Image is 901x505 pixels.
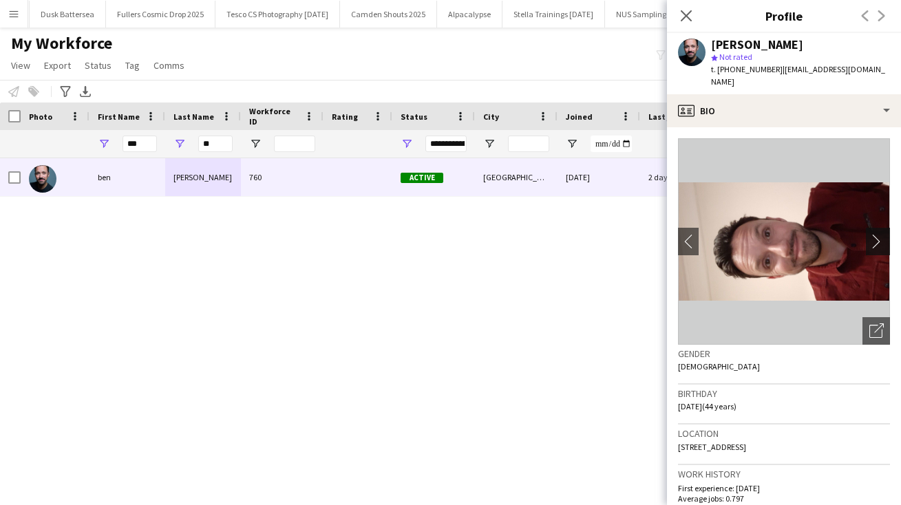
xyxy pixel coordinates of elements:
img: Crew avatar or photo [678,138,890,345]
span: [DEMOGRAPHIC_DATA] [678,361,760,372]
span: My Workforce [11,33,112,54]
h3: Birthday [678,387,890,400]
app-action-btn: Advanced filters [57,83,74,100]
app-action-btn: Export XLSX [77,83,94,100]
span: Status [401,111,427,122]
span: City [483,111,499,122]
span: | [EMAIL_ADDRESS][DOMAIN_NAME] [711,64,885,87]
button: NUS Sampling 2025 [605,1,696,28]
span: Tag [125,59,140,72]
h3: Location [678,427,890,440]
div: [GEOGRAPHIC_DATA] [475,158,558,196]
span: Rating [332,111,358,122]
span: Export [44,59,71,72]
div: Open photos pop-in [862,317,890,345]
span: Last job [648,111,679,122]
button: Tesco CS Photography [DATE] [215,1,340,28]
span: Not rated [719,52,752,62]
button: Stella Trainings [DATE] [502,1,605,28]
input: Joined Filter Input [591,136,632,152]
h3: Work history [678,468,890,480]
span: Joined [566,111,593,122]
input: Workforce ID Filter Input [274,136,315,152]
p: Average jobs: 0.797 [678,493,890,504]
span: Last Name [173,111,214,122]
button: Open Filter Menu [249,138,262,150]
h3: Gender [678,347,890,360]
button: Alpacalypse [437,1,502,28]
button: Open Filter Menu [401,138,413,150]
span: [STREET_ADDRESS] [678,442,746,452]
div: ben [89,158,165,196]
input: First Name Filter Input [123,136,157,152]
span: View [11,59,30,72]
a: View [6,56,36,74]
button: Open Filter Menu [483,138,496,150]
a: Comms [148,56,190,74]
a: Tag [120,56,145,74]
button: Open Filter Menu [173,138,186,150]
span: Workforce ID [249,106,299,127]
button: Camden Shouts 2025 [340,1,437,28]
div: [PERSON_NAME] [165,158,241,196]
div: 2 days [640,158,723,196]
input: City Filter Input [508,136,549,152]
span: Status [85,59,112,72]
div: [PERSON_NAME] [711,39,803,51]
div: 760 [241,158,324,196]
div: Bio [667,94,901,127]
p: First experience: [DATE] [678,483,890,493]
span: Photo [29,111,52,122]
a: Export [39,56,76,74]
span: [DATE] (44 years) [678,401,736,411]
span: t. [PHONE_NUMBER] [711,64,783,74]
button: Open Filter Menu [566,138,578,150]
span: First Name [98,111,140,122]
button: Dusk Battersea [30,1,106,28]
div: [DATE] [558,158,640,196]
button: Open Filter Menu [98,138,110,150]
input: Last Name Filter Input [198,136,233,152]
a: Status [79,56,117,74]
span: Comms [153,59,184,72]
button: Fullers Cosmic Drop 2025 [106,1,215,28]
h3: Profile [667,7,901,25]
img: ben keenan [29,165,56,193]
span: Active [401,173,443,183]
